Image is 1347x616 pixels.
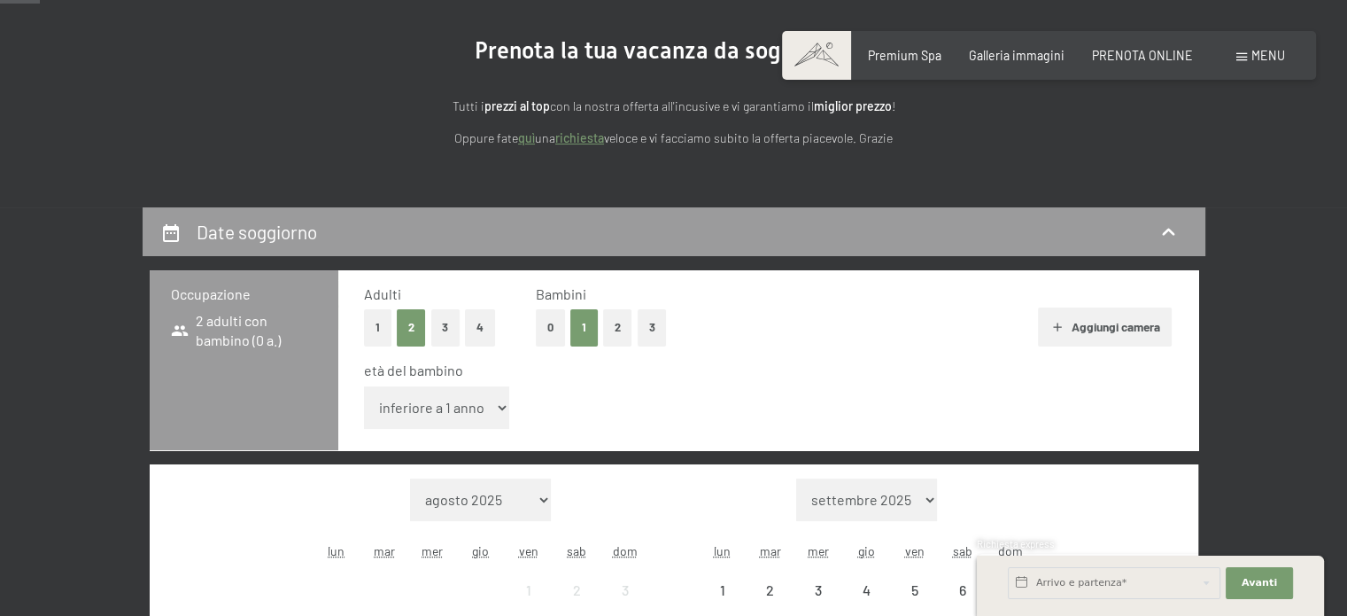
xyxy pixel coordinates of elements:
button: 2 [603,309,632,346]
div: arrivo/check-in non effettuabile [747,566,794,614]
div: arrivo/check-in non effettuabile [890,566,938,614]
span: Avanti [1242,576,1277,590]
abbr: martedì [760,543,781,558]
div: arrivo/check-in non effettuabile [939,566,987,614]
strong: miglior prezzo [814,98,892,113]
div: arrivo/check-in non effettuabile [698,566,746,614]
div: Thu Sep 04 2025 [842,566,890,614]
span: Menu [1251,48,1285,63]
button: 1 [570,309,598,346]
button: Avanti [1226,567,1293,599]
button: 1 [364,309,391,346]
a: Premium Spa [868,48,941,63]
div: arrivo/check-in non effettuabile [600,566,648,614]
a: richiesta [555,130,604,145]
button: Aggiungi camera [1038,308,1172,347]
a: quì [518,130,535,145]
abbr: mercoledì [808,543,829,558]
div: Sat Sep 06 2025 [939,566,987,614]
div: età del bambino [364,361,1158,380]
div: arrivo/check-in non effettuabile [842,566,890,614]
abbr: giovedì [472,543,489,558]
button: 3 [638,309,667,346]
div: arrivo/check-in non effettuabile [794,566,842,614]
span: Prenota la tua vacanza da sogno online [475,37,873,64]
div: Wed Sep 03 2025 [794,566,842,614]
abbr: sabato [567,543,586,558]
div: Mon Sep 01 2025 [698,566,746,614]
h2: Date soggiorno [197,221,317,243]
p: Oppure fate una veloce e vi facciamo subito la offerta piacevole. Grazie [284,129,1064,149]
h3: Occupazione [171,285,317,304]
abbr: domenica [613,543,638,558]
div: Sat Aug 02 2025 [553,566,600,614]
span: 2 adulti con bambino (0 a.) [171,311,317,351]
abbr: sabato [953,543,972,558]
div: Tue Sep 02 2025 [747,566,794,614]
abbr: martedì [374,543,395,558]
strong: prezzi al top [484,98,550,113]
div: Fri Sep 05 2025 [890,566,938,614]
button: 4 [465,309,495,346]
div: arrivo/check-in non effettuabile [553,566,600,614]
abbr: venerdì [519,543,538,558]
abbr: venerdì [905,543,925,558]
button: 2 [397,309,426,346]
span: Adulti [364,285,401,302]
button: 0 [536,309,565,346]
abbr: mercoledì [422,543,443,558]
a: PRENOTA ONLINE [1092,48,1193,63]
div: Fri Aug 01 2025 [505,566,553,614]
div: arrivo/check-in non effettuabile [505,566,553,614]
a: Galleria immagini [969,48,1064,63]
abbr: lunedì [714,543,731,558]
span: Bambini [536,285,586,302]
button: 3 [431,309,461,346]
abbr: giovedì [858,543,875,558]
span: Richiesta express [977,538,1055,550]
abbr: lunedì [328,543,344,558]
p: Tutti i con la nostra offerta all'incusive e vi garantiamo il ! [284,97,1064,117]
div: Sun Aug 03 2025 [600,566,648,614]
